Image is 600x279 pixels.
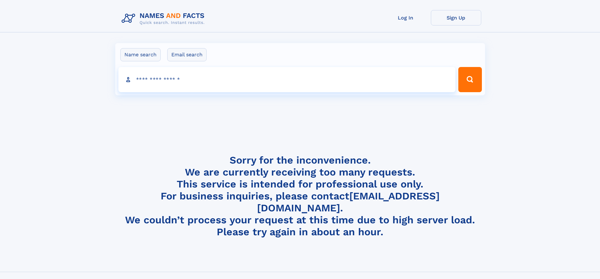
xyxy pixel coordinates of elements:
[257,190,440,214] a: [EMAIL_ADDRESS][DOMAIN_NAME]
[431,10,481,25] a: Sign Up
[118,67,456,92] input: search input
[120,48,161,61] label: Name search
[380,10,431,25] a: Log In
[119,154,481,238] h4: Sorry for the inconvenience. We are currently receiving too many requests. This service is intend...
[167,48,207,61] label: Email search
[458,67,482,92] button: Search Button
[119,10,210,27] img: Logo Names and Facts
